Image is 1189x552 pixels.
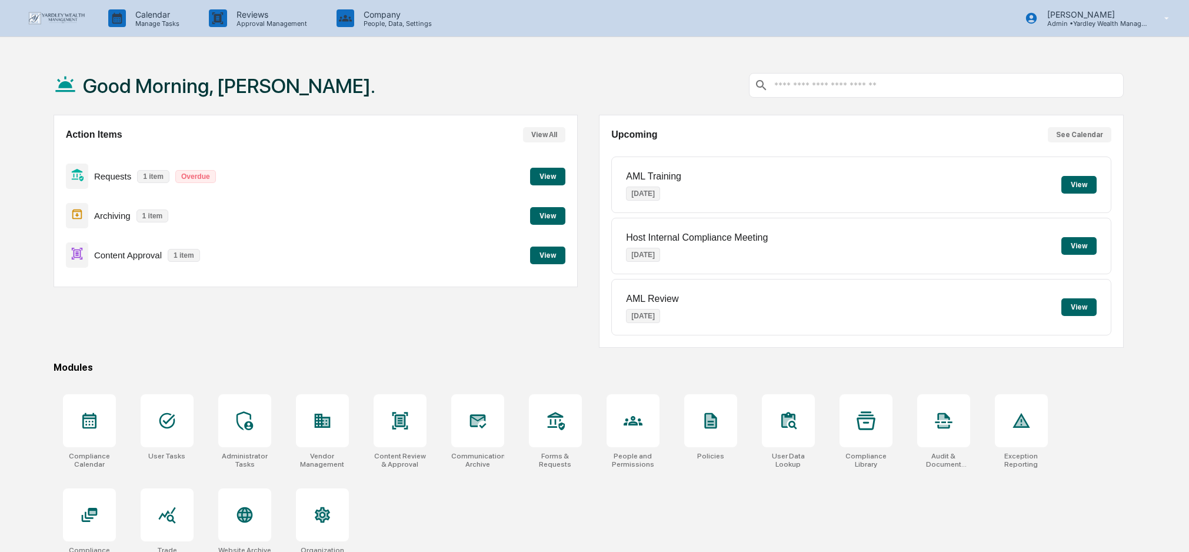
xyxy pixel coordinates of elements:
div: Modules [54,362,1124,373]
div: User Data Lookup [762,452,815,468]
h2: Action Items [66,129,122,140]
a: View [530,210,565,221]
p: Calendar [126,9,185,19]
p: 1 item [137,170,169,183]
button: View [530,247,565,264]
h1: Good Morning, [PERSON_NAME]. [83,74,375,98]
div: Compliance Library [840,452,892,468]
p: 1 item [136,210,169,222]
div: Communications Archive [451,452,504,468]
div: Forms & Requests [529,452,582,468]
button: See Calendar [1048,127,1111,142]
p: Overdue [175,170,216,183]
p: AML Training [626,171,681,182]
div: Content Review & Approval [374,452,427,468]
div: User Tasks [148,452,185,460]
div: People and Permissions [607,452,660,468]
p: Content Approval [94,250,162,260]
button: View [530,207,565,225]
p: [PERSON_NAME] [1038,9,1147,19]
div: Compliance Calendar [63,452,116,468]
p: [DATE] [626,248,660,262]
h2: Upcoming [611,129,657,140]
a: View [530,249,565,260]
button: View [1061,237,1097,255]
p: Approval Management [227,19,313,28]
a: View [530,170,565,181]
button: View [1061,298,1097,316]
p: Reviews [227,9,313,19]
div: Audit & Document Logs [917,452,970,468]
p: Manage Tasks [126,19,185,28]
p: People, Data, Settings [354,19,438,28]
p: Archiving [94,211,131,221]
p: [DATE] [626,309,660,323]
button: View All [523,127,565,142]
p: AML Review [626,294,678,304]
div: Policies [697,452,724,460]
button: View [530,168,565,185]
p: Admin • Yardley Wealth Management [1038,19,1147,28]
div: Vendor Management [296,452,349,468]
p: Requests [94,171,131,181]
p: [DATE] [626,187,660,201]
img: logo [28,12,85,25]
div: Exception Reporting [995,452,1048,468]
p: 1 item [168,249,200,262]
p: Company [354,9,438,19]
div: Administrator Tasks [218,452,271,468]
p: Host Internal Compliance Meeting [626,232,768,243]
button: View [1061,176,1097,194]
